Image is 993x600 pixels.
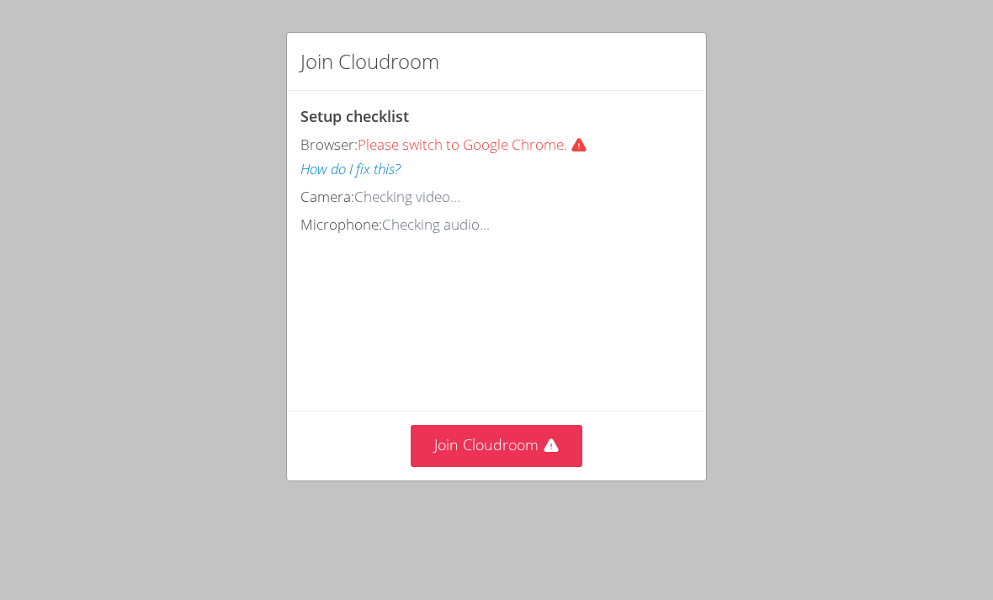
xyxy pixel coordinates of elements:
[300,157,401,182] button: How do I fix this?
[300,46,439,77] h2: Join Cloudroom
[411,425,583,466] button: Join Cloudroom
[300,215,382,234] span: Microphone:
[300,187,354,206] span: Camera:
[300,106,409,126] span: Setup checklist
[354,187,460,206] span: Checking video...
[300,135,358,154] span: Browser:
[358,135,594,154] span: Please switch to Google Chrome.
[382,215,490,234] span: Checking audio...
